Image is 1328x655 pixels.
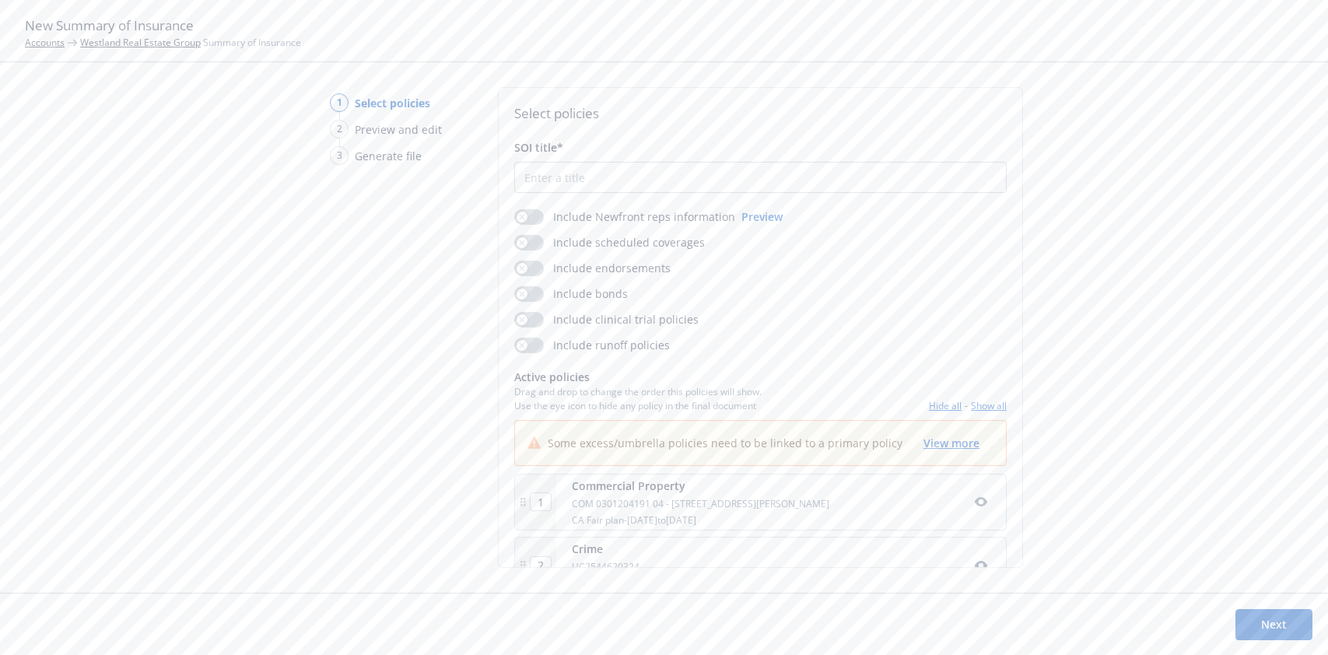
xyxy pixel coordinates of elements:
[971,399,1007,412] button: Show all
[514,208,735,225] div: Include Newfront reps information
[514,474,1007,531] div: Commercial PropertyCOM 0301204191 04 - [STREET_ADDRESS][PERSON_NAME]CA Fair plan-[DATE]to[DATE]
[514,385,762,412] span: Drag and drop to change the order this policies will show. Use the eye icon to hide any policy in...
[330,93,349,112] div: 1
[514,103,1007,124] h2: Select policies
[572,478,829,494] div: Commercial Property
[572,513,829,527] div: CA Fair plan - [DATE] to [DATE]
[80,36,201,49] a: Westland Real Estate Group
[923,436,979,450] span: View more
[80,36,301,49] span: Summary of Insurance
[514,311,699,327] div: Include clinical trial policies
[514,140,563,155] span: SOI title*
[515,163,1006,192] input: Enter a title
[330,146,349,165] div: 3
[25,36,65,49] a: Accounts
[1235,609,1312,640] button: Next
[514,285,628,302] div: Include bonds
[25,16,1303,36] h1: New Summary of Insurance
[572,541,718,557] div: Crime
[355,121,442,138] span: Preview and edit
[355,95,430,111] span: Select policies
[741,208,783,225] button: Preview
[514,537,1007,594] div: CrimeUC2544620324Hiscox Insurance-[DATE]to[DATE]
[929,399,1007,412] div: -
[922,433,981,453] button: View more
[572,560,718,573] div: UC2544620324
[929,399,962,412] button: Hide all
[514,234,705,250] div: Include scheduled coverages
[548,435,902,451] span: Some excess/umbrella policies need to be linked to a primary policy
[355,148,422,164] span: Generate file
[514,337,670,353] div: Include runoff policies
[572,497,829,510] div: COM 0301204191 04 - [STREET_ADDRESS][PERSON_NAME]
[514,260,671,276] div: Include endorsements
[514,369,762,385] span: Active policies
[330,120,349,138] div: 2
